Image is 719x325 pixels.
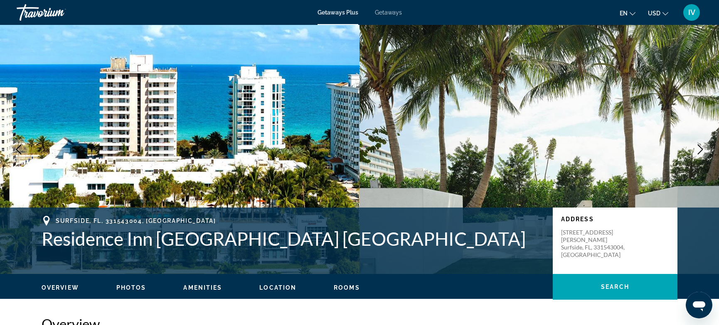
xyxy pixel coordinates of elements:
button: Rooms [334,284,360,291]
p: Address [561,216,669,222]
button: Change language [620,7,635,19]
button: Search [553,274,677,300]
span: en [620,10,628,17]
button: Next image [690,139,711,160]
button: Location [259,284,296,291]
button: Amenities [183,284,222,291]
span: Rooms [334,284,360,291]
button: User Menu [681,4,702,21]
span: Photos [116,284,146,291]
button: Previous image [8,139,29,160]
span: Location [259,284,296,291]
span: IV [688,8,695,17]
span: Surfside, FL, 331543004, [GEOGRAPHIC_DATA] [56,217,216,224]
p: [STREET_ADDRESS][PERSON_NAME] Surfside, FL, 331543004, [GEOGRAPHIC_DATA] [561,229,628,259]
h1: Residence Inn [GEOGRAPHIC_DATA] [GEOGRAPHIC_DATA] [42,228,544,249]
button: Overview [42,284,79,291]
span: Overview [42,284,79,291]
a: Travorium [17,2,100,23]
span: Search [601,283,629,290]
span: USD [648,10,660,17]
a: Getaways [375,9,402,16]
button: Change currency [648,7,668,19]
button: Photos [116,284,146,291]
a: Getaways Plus [318,9,358,16]
span: Amenities [183,284,222,291]
iframe: Кнопка запуска окна обмена сообщениями [686,292,712,318]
